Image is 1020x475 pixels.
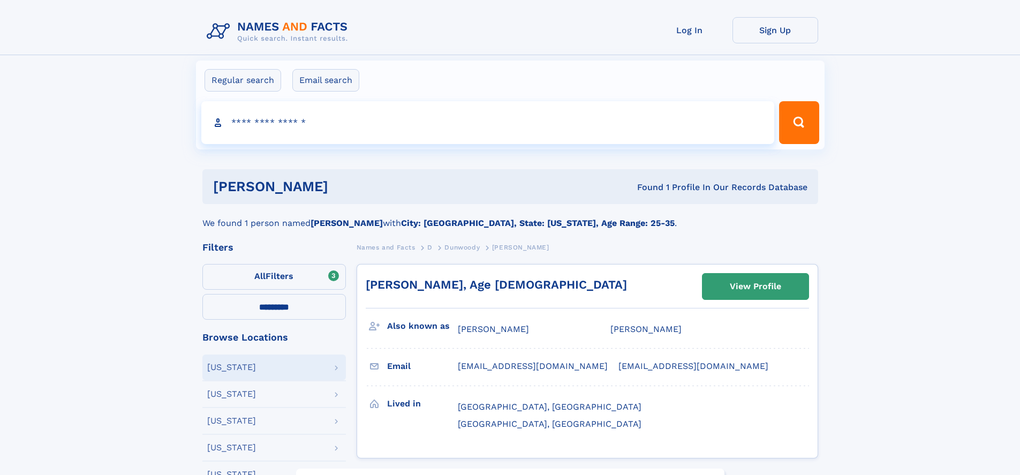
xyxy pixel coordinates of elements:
[207,417,256,425] div: [US_STATE]
[292,69,359,92] label: Email search
[458,361,608,371] span: [EMAIL_ADDRESS][DOMAIN_NAME]
[647,17,732,43] a: Log In
[401,218,675,228] b: City: [GEOGRAPHIC_DATA], State: [US_STATE], Age Range: 25-35
[482,182,807,193] div: Found 1 Profile In Our Records Database
[207,390,256,398] div: [US_STATE]
[427,240,433,254] a: D
[732,17,818,43] a: Sign Up
[492,244,549,251] span: [PERSON_NAME]
[366,278,627,291] a: [PERSON_NAME], Age [DEMOGRAPHIC_DATA]
[202,333,346,342] div: Browse Locations
[213,180,483,193] h1: [PERSON_NAME]
[311,218,383,228] b: [PERSON_NAME]
[202,264,346,290] label: Filters
[357,240,415,254] a: Names and Facts
[202,243,346,252] div: Filters
[444,244,480,251] span: Dunwoody
[730,274,781,299] div: View Profile
[205,69,281,92] label: Regular search
[458,324,529,334] span: [PERSON_NAME]
[202,204,818,230] div: We found 1 person named with .
[779,101,819,144] button: Search Button
[207,443,256,452] div: [US_STATE]
[201,101,775,144] input: search input
[427,244,433,251] span: D
[202,17,357,46] img: Logo Names and Facts
[444,240,480,254] a: Dunwoody
[207,363,256,372] div: [US_STATE]
[254,271,266,281] span: All
[458,419,641,429] span: [GEOGRAPHIC_DATA], [GEOGRAPHIC_DATA]
[458,402,641,412] span: [GEOGRAPHIC_DATA], [GEOGRAPHIC_DATA]
[387,317,458,335] h3: Also known as
[618,361,768,371] span: [EMAIL_ADDRESS][DOMAIN_NAME]
[702,274,809,299] a: View Profile
[387,357,458,375] h3: Email
[610,324,682,334] span: [PERSON_NAME]
[387,395,458,413] h3: Lived in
